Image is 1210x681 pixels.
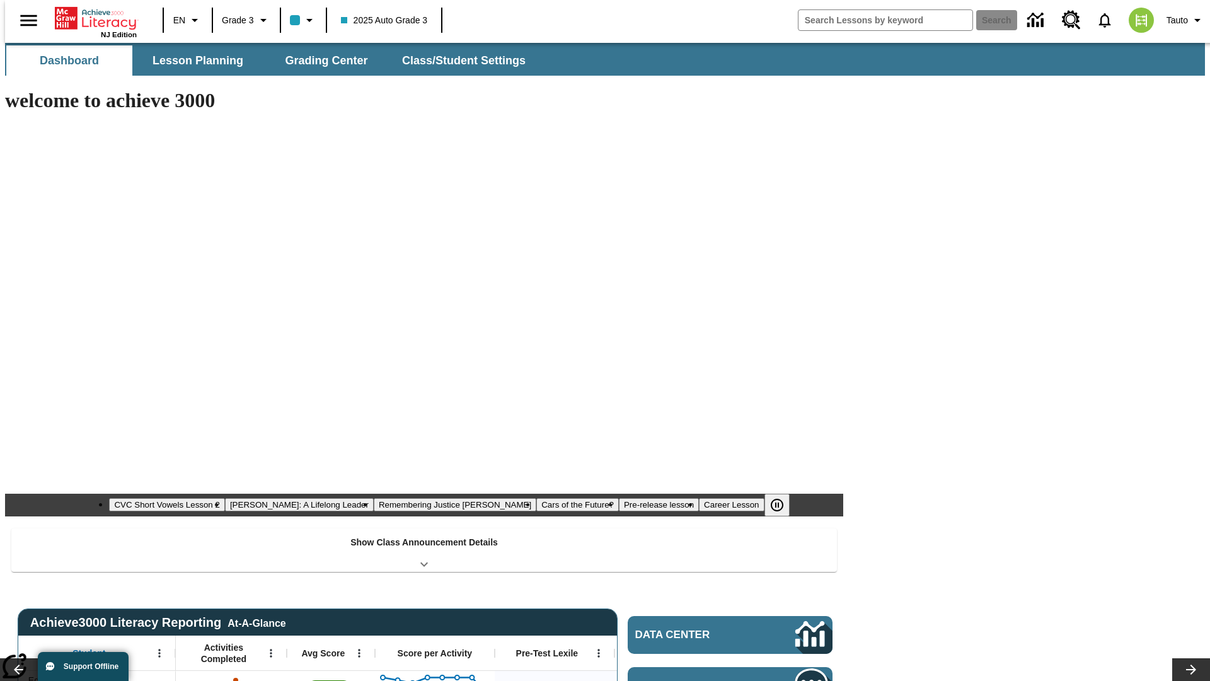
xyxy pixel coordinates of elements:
span: Grade 3 [222,14,254,27]
button: Class color is light blue. Change class color [285,9,322,32]
img: avatar image [1129,8,1154,33]
button: Open Menu [150,644,169,663]
a: Notifications [1088,4,1121,37]
span: Achieve3000 Literacy Reporting [30,615,286,630]
span: Student [72,648,105,659]
button: Grade: Grade 3, Select a grade [217,9,276,32]
a: Resource Center, Will open in new tab [1054,3,1088,37]
button: Slide 3 Remembering Justice O'Connor [374,498,536,511]
div: Show Class Announcement Details [11,528,837,572]
a: Home [55,6,137,31]
button: Lesson Planning [135,45,261,76]
button: Pause [764,494,790,516]
span: NJ Edition [101,31,137,38]
p: Show Class Announcement Details [350,536,498,549]
button: Profile/Settings [1161,9,1210,32]
a: Data Center [1020,3,1054,38]
button: Select a new avatar [1121,4,1161,37]
span: Data Center [635,629,753,641]
div: SubNavbar [5,43,1205,76]
span: Tauto [1167,14,1188,27]
span: Lesson Planning [153,54,243,68]
button: Dashboard [6,45,132,76]
button: Slide 4 Cars of the Future? [536,498,619,511]
div: SubNavbar [5,45,537,76]
span: 2025 Auto Grade 3 [341,14,428,27]
button: Lesson carousel, Next [1172,658,1210,681]
a: Data Center [628,616,833,654]
button: Slide 1 CVC Short Vowels Lesson 2 [109,498,224,511]
button: Support Offline [38,652,129,681]
button: Open Menu [589,644,608,663]
button: Slide 5 Pre-release lesson [619,498,699,511]
button: Language: EN, Select a language [168,9,208,32]
input: search field [798,10,972,30]
button: Slide 6 Career Lesson [699,498,764,511]
button: Open Menu [262,644,280,663]
span: Dashboard [40,54,99,68]
button: Slide 2 Dianne Feinstein: A Lifelong Leader [225,498,374,511]
span: Score per Activity [398,648,473,659]
span: EN [173,14,185,27]
span: Grading Center [285,54,367,68]
div: Pause [764,494,802,516]
span: Pre-Test Lexile [516,648,579,659]
span: Activities Completed [182,642,265,665]
button: Open Menu [350,644,369,663]
span: Support Offline [64,662,118,671]
button: Grading Center [263,45,389,76]
h1: welcome to achieve 3000 [5,89,843,112]
button: Class/Student Settings [392,45,536,76]
button: Open side menu [10,2,47,39]
span: Avg Score [301,648,345,659]
span: Class/Student Settings [402,54,526,68]
div: At-A-Glance [228,615,285,629]
div: Home [55,4,137,38]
